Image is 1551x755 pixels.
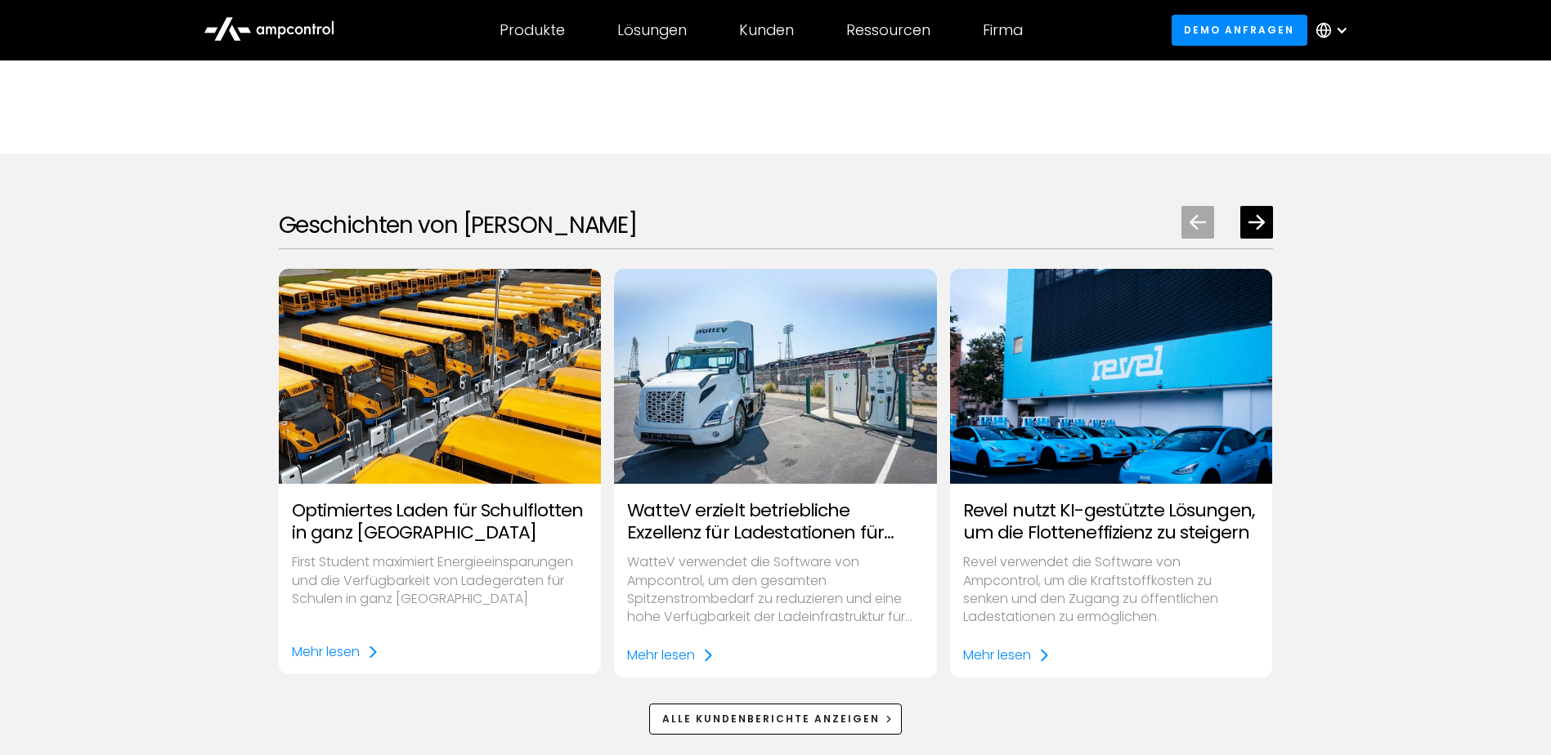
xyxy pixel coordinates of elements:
[846,21,930,39] div: Ressourcen
[950,269,1273,677] div: 3 / 8
[963,500,1260,543] h3: Revel nutzt KI-gestützte Lösungen, um die Flotteneffizienz zu steigern
[500,21,565,39] div: Produkte
[739,21,794,39] div: Kunden
[662,712,880,726] div: Alle Kundenberichte anzeigen
[983,21,1023,39] div: Firma
[617,21,687,39] div: Lösungen
[627,500,924,543] h3: WatteV erzielt betriebliche Exzellenz für Ladestationen für Elektrofahrzeuge
[1240,206,1273,239] div: Next slide
[1172,15,1307,45] a: Demo anfragen
[292,643,379,661] a: Mehr lesen
[292,500,589,543] h3: Optimiertes Laden für Schulflotten in ganz [GEOGRAPHIC_DATA]
[292,553,589,608] p: First Student maximiert Energieeinsparungen und die Verfügbarkeit von Ladegeräten für Schulen in ...
[279,212,638,239] h2: Geschichten von [PERSON_NAME]
[963,553,1260,627] p: Revel verwendet die Software von Ampcontrol, um die Kraftstoffkosten zu senken und den Zugang zu ...
[649,704,902,734] a: Alle Kundenberichte anzeigen
[963,646,1031,664] div: Mehr lesen
[963,646,1051,664] a: Mehr lesen
[614,269,937,677] div: 2 / 8
[1181,206,1214,239] div: Previous slide
[627,646,695,664] div: Mehr lesen
[292,643,360,661] div: Mehr lesen
[279,269,602,674] div: 1 / 8
[627,646,715,664] a: Mehr lesen
[627,553,924,627] p: WatteV verwendet die Software von Ampcontrol, um den gesamten Spitzenstrombedarf zu reduzieren un...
